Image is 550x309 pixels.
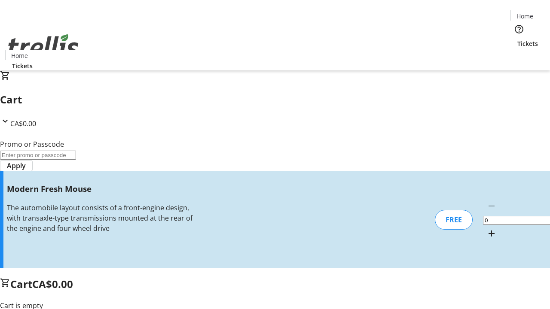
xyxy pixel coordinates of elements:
span: Tickets [517,39,538,48]
span: Home [11,51,28,60]
span: CA$0.00 [32,277,73,291]
span: CA$0.00 [10,119,36,128]
button: Cart [510,48,528,65]
button: Increment by one [483,225,500,242]
h3: Modern Fresh Mouse [7,183,195,195]
a: Home [511,12,538,21]
div: FREE [435,210,473,230]
button: Help [510,21,528,38]
a: Home [6,51,33,60]
img: Orient E2E Organization cokRgQ0ocx's Logo [5,24,82,67]
span: Home [516,12,533,21]
div: The automobile layout consists of a front-engine design, with transaxle-type transmissions mounte... [7,203,195,233]
span: Tickets [12,61,33,70]
span: Apply [7,161,26,171]
a: Tickets [5,61,40,70]
a: Tickets [510,39,545,48]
